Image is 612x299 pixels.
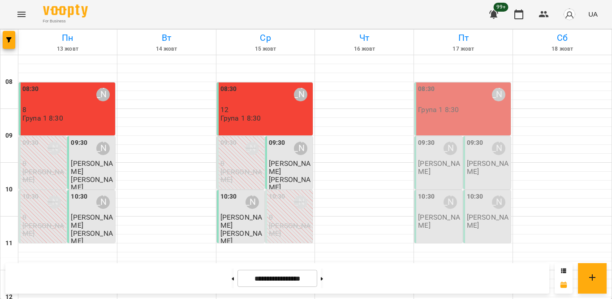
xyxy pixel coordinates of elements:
[494,3,509,12] span: 99+
[246,195,259,209] div: Тетяна Орешко-Кушнір
[43,4,88,17] img: Voopty Logo
[22,222,65,238] p: [PERSON_NAME]
[220,138,237,148] label: 09:30
[246,142,259,155] div: Тетяна Орешко-Кушнір
[22,213,65,221] p: 0
[294,195,307,209] div: Тетяна Орешко-Кушнір
[220,168,263,184] p: [PERSON_NAME]
[96,88,110,101] div: Тетяна Орешко-Кушнір
[294,88,307,101] div: Тетяна Орешко-Кушнір
[220,106,311,113] p: 12
[71,230,113,245] p: [PERSON_NAME]
[5,77,13,87] h6: 08
[418,213,460,229] p: [PERSON_NAME]
[5,238,13,248] h6: 11
[467,213,509,229] p: [PERSON_NAME]
[71,138,87,148] label: 09:30
[96,142,110,155] div: Тетяна Орешко-Кушнір
[418,192,435,202] label: 10:30
[514,31,610,45] h6: Сб
[119,31,215,45] h6: Вт
[415,45,511,53] h6: 17 жовт
[47,142,61,155] div: Тетяна Орешко-Кушнір
[22,84,39,94] label: 08:30
[514,45,610,53] h6: 18 жовт
[418,84,435,94] label: 08:30
[22,106,113,113] p: 8
[22,160,65,167] p: 0
[220,114,261,122] p: Група 1 8:30
[22,138,39,148] label: 09:30
[492,88,505,101] div: Тетяна Орешко-Кушнір
[220,213,262,229] span: [PERSON_NAME]
[96,195,110,209] div: Тетяна Орешко-Кушнір
[218,31,314,45] h6: Ср
[492,195,505,209] div: Тетяна Орешко-Кушнір
[22,192,39,202] label: 10:30
[22,168,65,184] p: [PERSON_NAME]
[418,160,460,175] p: [PERSON_NAME]
[5,185,13,195] h6: 10
[11,4,32,25] button: Menu
[415,31,511,45] h6: Пт
[467,160,509,175] p: [PERSON_NAME]
[20,31,116,45] h6: Пн
[269,213,311,221] p: 0
[47,195,61,209] div: Тетяна Орешко-Кушнір
[269,138,285,148] label: 09:30
[418,138,435,148] label: 09:30
[563,8,576,21] img: avatar_s.png
[71,159,112,175] span: [PERSON_NAME]
[444,142,457,155] div: Тетяна Орешко-Кушнір
[269,176,311,191] p: [PERSON_NAME]
[294,142,307,155] div: Тетяна Орешко-Кушнір
[269,192,285,202] label: 10:30
[588,9,598,19] span: UA
[5,131,13,141] h6: 09
[316,45,412,53] h6: 16 жовт
[269,222,311,238] p: [PERSON_NAME]
[418,106,459,113] p: Група 1 8:30
[492,142,505,155] div: Тетяна Орешко-Кушнір
[20,45,116,53] h6: 13 жовт
[585,6,601,22] button: UA
[119,45,215,53] h6: 14 жовт
[220,230,263,245] p: [PERSON_NAME]
[316,31,412,45] h6: Чт
[71,176,113,191] p: [PERSON_NAME]
[220,192,237,202] label: 10:30
[467,192,483,202] label: 10:30
[220,84,237,94] label: 08:30
[43,18,88,24] span: For Business
[220,160,263,167] p: 0
[22,114,63,122] p: Група 1 8:30
[467,138,483,148] label: 09:30
[71,213,112,229] span: [PERSON_NAME]
[218,45,314,53] h6: 15 жовт
[444,195,457,209] div: Тетяна Орешко-Кушнір
[269,159,310,175] span: [PERSON_NAME]
[71,192,87,202] label: 10:30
